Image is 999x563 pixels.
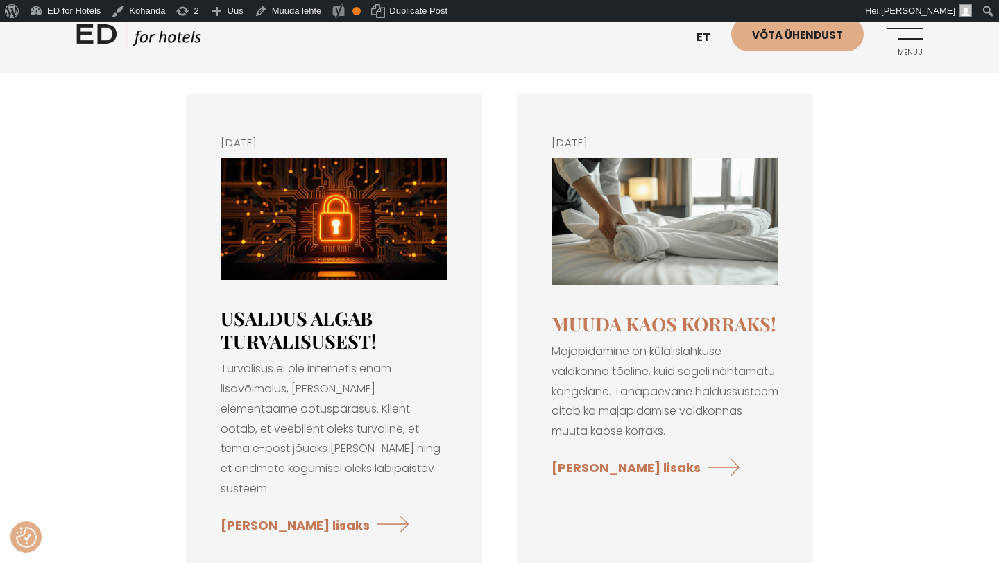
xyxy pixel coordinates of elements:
[881,6,955,16] span: [PERSON_NAME]
[552,449,749,485] a: [PERSON_NAME] lisaks
[221,135,447,151] h5: [DATE]
[885,17,923,55] a: Menüü
[16,527,37,548] button: Nõusolekueelistused
[16,527,37,548] img: Revisit consent button
[221,506,418,543] a: [PERSON_NAME] lisaks
[221,359,447,499] p: Turvalisus ei ole internetis enam lisavõimalus, [PERSON_NAME] elementaarne ootuspärasus. Klient o...
[76,21,201,55] a: ED HOTELS
[552,342,778,442] p: Majapidamine on külalislahkuse valdkonna tõeline, kuid sageli nähtamatu kangelane. Tänapäevane ha...
[690,21,731,55] a: et
[352,7,361,15] div: OK
[221,306,377,353] a: Usaldus algab turvalisusest!
[552,311,776,336] a: Muuda kaos korraks!
[885,49,923,57] span: Menüü
[552,135,778,151] h5: [DATE]
[731,17,864,51] a: Võta ühendust
[552,158,778,285] img: Housekeeping I Modern hotel PMS BOUK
